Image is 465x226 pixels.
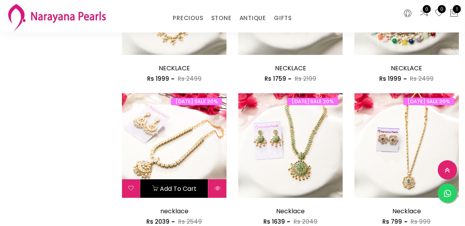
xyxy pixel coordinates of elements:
[438,5,446,13] span: 0
[275,64,306,73] a: NECKLACE
[274,12,292,24] a: GIFTS
[265,75,286,83] span: Rs 1759
[423,5,431,13] span: 0
[159,64,190,73] a: NECKLACE
[392,207,421,216] a: Necklace
[404,98,455,105] span: [DATE] SALE 20%
[383,218,402,226] span: Rs 799
[435,8,444,19] a: 0
[160,207,188,216] a: necklace
[147,75,169,83] span: Rs 1999
[295,75,316,83] span: Rs 2199
[453,5,461,13] span: 1
[410,75,434,83] span: Rs 2499
[171,98,222,105] span: [DATE] SALE 20%
[141,179,208,198] button: Add to cart
[146,218,170,226] span: Rs 2039
[263,218,285,226] span: Rs 1639
[450,8,459,19] button: 1
[122,179,140,198] button: Add to wishlist
[391,64,423,73] a: NECKLACE
[211,12,232,24] a: STONE
[287,98,338,105] span: [DATE] SALE 20%
[294,218,317,226] span: Rs 2049
[239,12,266,24] a: ANTIQUE
[380,75,402,83] span: Rs 1999
[173,12,203,24] a: PRECIOUS
[420,8,429,19] a: 0
[178,218,202,226] span: Rs 2549
[276,207,305,216] a: Necklace
[209,179,227,198] button: Quick View
[178,75,202,83] span: Rs 2499
[411,218,431,226] span: Rs 999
